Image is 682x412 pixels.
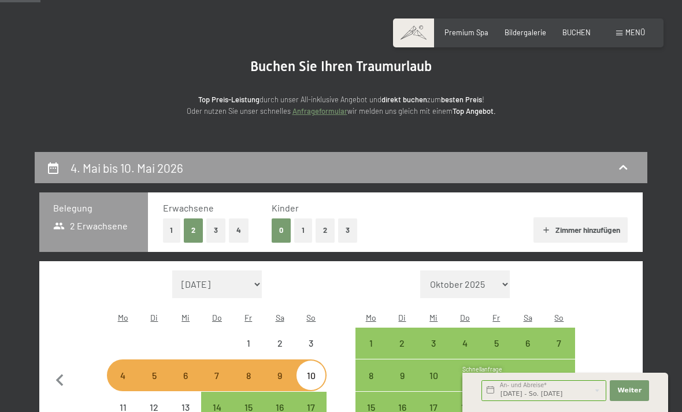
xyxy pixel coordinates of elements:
[543,328,574,359] div: Anreise möglich
[357,339,386,368] div: 1
[53,202,134,214] h3: Belegung
[201,359,232,391] div: Anreise nicht möglich
[264,328,295,359] div: Anreise nicht möglich
[234,339,263,368] div: 1
[381,95,427,104] strong: direkt buchen
[355,328,387,359] div: Anreise möglich
[264,359,295,391] div: Sat May 09 2026
[306,313,316,322] abbr: Sonntag
[272,202,299,213] span: Kinder
[295,328,327,359] div: Anreise nicht möglich
[505,28,546,37] a: Bildergalerie
[543,328,574,359] div: Sun Jun 07 2026
[163,218,181,242] button: 1
[107,359,138,391] div: Mon May 04 2026
[170,359,201,391] div: Wed May 06 2026
[543,359,574,391] div: Anreise möglich
[338,218,357,242] button: 3
[366,313,376,322] abbr: Montag
[296,339,325,368] div: 3
[513,339,542,368] div: 6
[118,313,128,322] abbr: Montag
[198,95,260,104] strong: Top Preis-Leistung
[481,328,512,359] div: Anreise möglich
[295,328,327,359] div: Sun May 03 2026
[387,328,418,359] div: Tue Jun 02 2026
[481,359,512,391] div: Anreise möglich
[316,218,335,242] button: 2
[460,313,470,322] abbr: Donnerstag
[206,218,225,242] button: 3
[355,359,387,391] div: Mon Jun 08 2026
[201,359,232,391] div: Thu May 07 2026
[265,339,294,368] div: 2
[533,217,628,243] button: Zimmer hinzufügen
[170,359,201,391] div: Anreise nicht möglich
[233,359,264,391] div: Fri May 08 2026
[449,359,480,391] div: Anreise möglich
[398,313,406,322] abbr: Dienstag
[524,313,532,322] abbr: Samstag
[250,58,432,75] span: Buchen Sie Ihren Traumurlaub
[492,313,500,322] abbr: Freitag
[355,328,387,359] div: Mon Jun 01 2026
[388,339,417,368] div: 2
[441,95,482,104] strong: besten Preis
[512,359,543,391] div: Anreise möglich
[544,339,573,368] div: 7
[610,380,649,401] button: Weiter
[419,371,448,400] div: 10
[233,328,264,359] div: Anreise nicht möglich
[163,202,214,213] span: Erwachsene
[139,359,170,391] div: Tue May 05 2026
[276,313,284,322] abbr: Samstag
[244,313,252,322] abbr: Freitag
[449,359,480,391] div: Thu Jun 11 2026
[617,386,642,395] span: Weiter
[418,359,449,391] div: Anreise möglich
[444,28,488,37] a: Premium Spa
[543,359,574,391] div: Sun Jun 14 2026
[294,218,312,242] button: 1
[171,371,200,400] div: 6
[418,328,449,359] div: Wed Jun 03 2026
[181,313,190,322] abbr: Mittwoch
[481,328,512,359] div: Fri Jun 05 2026
[229,218,249,242] button: 4
[482,339,511,368] div: 5
[233,328,264,359] div: Fri May 01 2026
[108,371,137,400] div: 4
[71,161,183,175] h2: 4. Mai bis 10. Mai 2026
[295,359,327,391] div: Anreise nicht möglich
[450,339,479,368] div: 4
[418,328,449,359] div: Anreise möglich
[272,218,291,242] button: 0
[554,313,564,322] abbr: Sonntag
[387,328,418,359] div: Anreise möglich
[512,328,543,359] div: Anreise möglich
[264,328,295,359] div: Sat May 02 2026
[264,359,295,391] div: Anreise nicht möglich
[418,359,449,391] div: Wed Jun 10 2026
[140,371,169,400] div: 5
[110,94,572,117] p: durch unser All-inklusive Angebot und zum ! Oder nutzen Sie unser schnelles wir melden uns gleich...
[202,371,231,400] div: 7
[625,28,645,37] span: Menü
[429,313,438,322] abbr: Mittwoch
[512,359,543,391] div: Sat Jun 13 2026
[449,328,480,359] div: Anreise möglich
[387,359,418,391] div: Tue Jun 09 2026
[453,106,496,116] strong: Top Angebot.
[296,371,325,400] div: 10
[512,328,543,359] div: Sat Jun 06 2026
[387,359,418,391] div: Anreise möglich
[562,28,591,37] a: BUCHEN
[419,339,448,368] div: 3
[233,359,264,391] div: Anreise nicht möglich
[139,359,170,391] div: Anreise nicht möglich
[295,359,327,391] div: Sun May 10 2026
[184,218,203,242] button: 2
